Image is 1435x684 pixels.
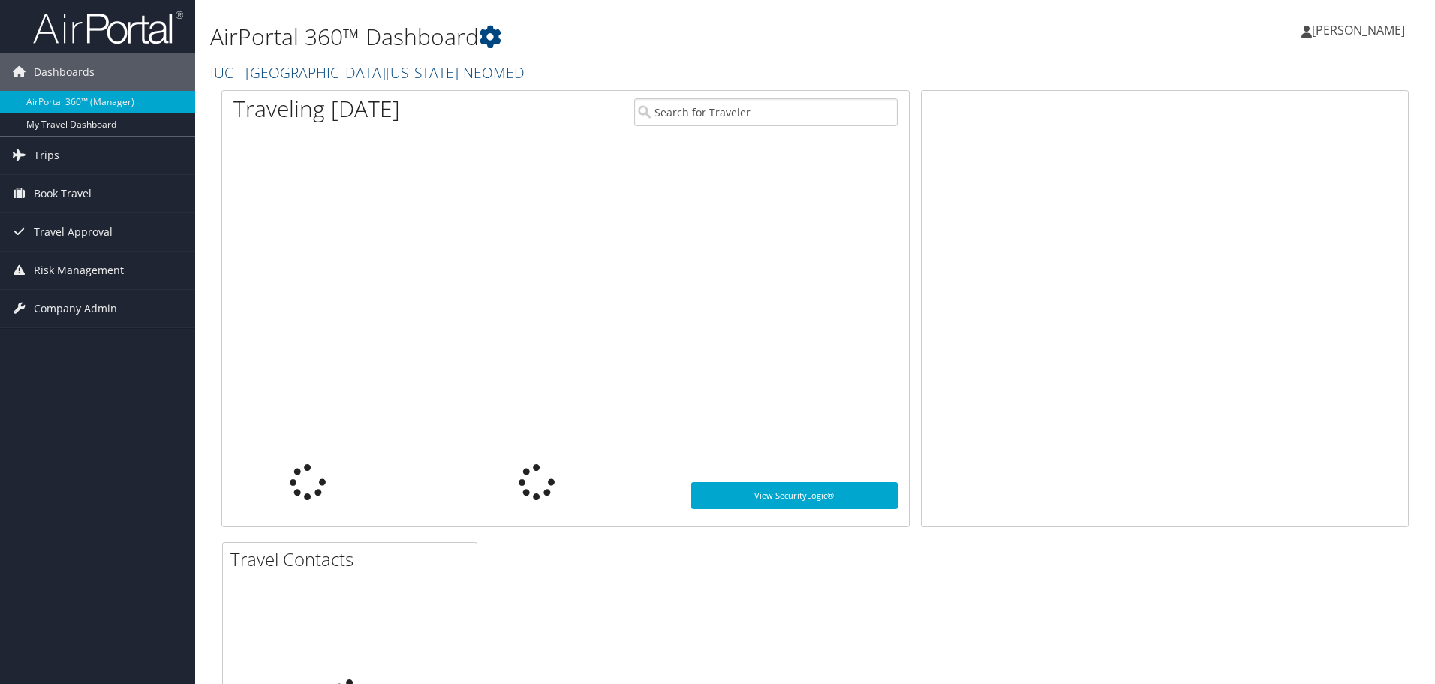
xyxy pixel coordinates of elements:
[230,547,477,572] h2: Travel Contacts
[1312,22,1405,38] span: [PERSON_NAME]
[210,21,1017,53] h1: AirPortal 360™ Dashboard
[1301,8,1420,53] a: [PERSON_NAME]
[34,137,59,174] span: Trips
[210,62,528,83] a: IUC - [GEOGRAPHIC_DATA][US_STATE]-NEOMED
[34,53,95,91] span: Dashboards
[691,482,898,509] a: View SecurityLogic®
[233,93,400,125] h1: Traveling [DATE]
[34,175,92,212] span: Book Travel
[34,252,124,289] span: Risk Management
[33,10,183,45] img: airportal-logo.png
[34,290,117,327] span: Company Admin
[634,98,898,126] input: Search for Traveler
[34,213,113,251] span: Travel Approval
